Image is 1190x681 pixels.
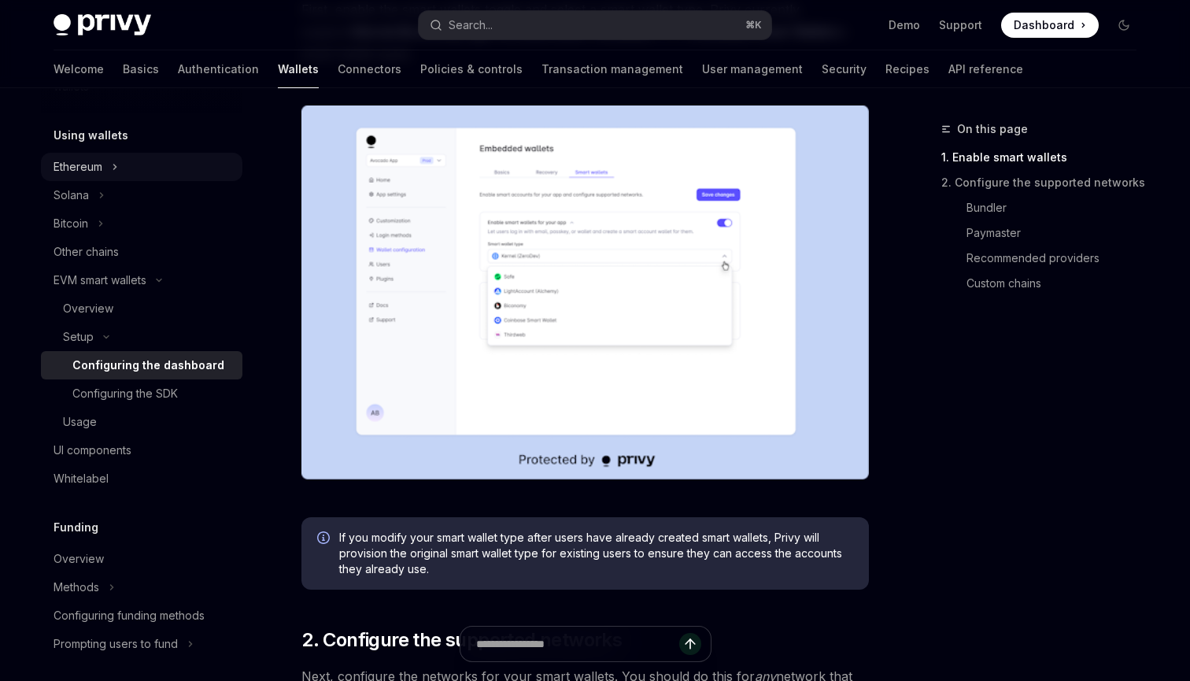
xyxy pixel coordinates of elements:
[41,630,242,658] button: Prompting users to fund
[123,50,159,88] a: Basics
[449,16,493,35] div: Search...
[41,323,242,351] button: Setup
[41,238,242,266] a: Other chains
[941,271,1149,296] a: Custom chains
[1111,13,1136,38] button: Toggle dark mode
[54,14,151,36] img: dark logo
[941,195,1149,220] a: Bundler
[317,531,333,547] svg: Info
[41,181,242,209] button: Solana
[948,50,1023,88] a: API reference
[63,328,94,346] div: Setup
[54,469,109,488] div: Whitelabel
[54,271,146,290] div: EVM smart wallets
[541,50,683,88] a: Transaction management
[1014,17,1074,33] span: Dashboard
[54,550,104,568] div: Overview
[54,157,102,176] div: Ethereum
[338,50,401,88] a: Connectors
[941,170,1149,195] a: 2. Configure the supported networks
[941,246,1149,271] a: Recommended providers
[745,19,762,31] span: ⌘ K
[822,50,867,88] a: Security
[702,50,803,88] a: User management
[41,436,242,464] a: UI components
[420,50,523,88] a: Policies & controls
[957,120,1028,139] span: On this page
[278,50,319,88] a: Wallets
[54,214,88,233] div: Bitcoin
[72,384,178,403] div: Configuring the SDK
[72,356,224,375] div: Configuring the dashboard
[679,633,701,655] button: Send message
[63,299,113,318] div: Overview
[339,530,853,577] span: If you modify your smart wallet type after users have already created smart wallets, Privy will p...
[41,573,242,601] button: Methods
[41,266,242,294] button: EVM smart wallets
[41,601,242,630] a: Configuring funding methods
[41,209,242,238] button: Bitcoin
[54,635,178,653] div: Prompting users to fund
[178,50,259,88] a: Authentication
[41,294,242,323] a: Overview
[41,379,242,408] a: Configuring the SDK
[41,153,242,181] button: Ethereum
[54,50,104,88] a: Welcome
[54,606,205,625] div: Configuring funding methods
[41,545,242,573] a: Overview
[54,126,128,145] h5: Using wallets
[54,578,99,597] div: Methods
[301,105,869,479] img: Sample enable smart wallets
[41,464,242,493] a: Whitelabel
[1001,13,1099,38] a: Dashboard
[476,627,679,661] input: Ask a question...
[941,145,1149,170] a: 1. Enable smart wallets
[41,351,242,379] a: Configuring the dashboard
[54,242,119,261] div: Other chains
[941,220,1149,246] a: Paymaster
[939,17,982,33] a: Support
[41,408,242,436] a: Usage
[54,441,131,460] div: UI components
[889,17,920,33] a: Demo
[419,11,771,39] button: Search...⌘K
[885,50,929,88] a: Recipes
[54,186,89,205] div: Solana
[63,413,97,431] div: Usage
[54,518,98,537] h5: Funding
